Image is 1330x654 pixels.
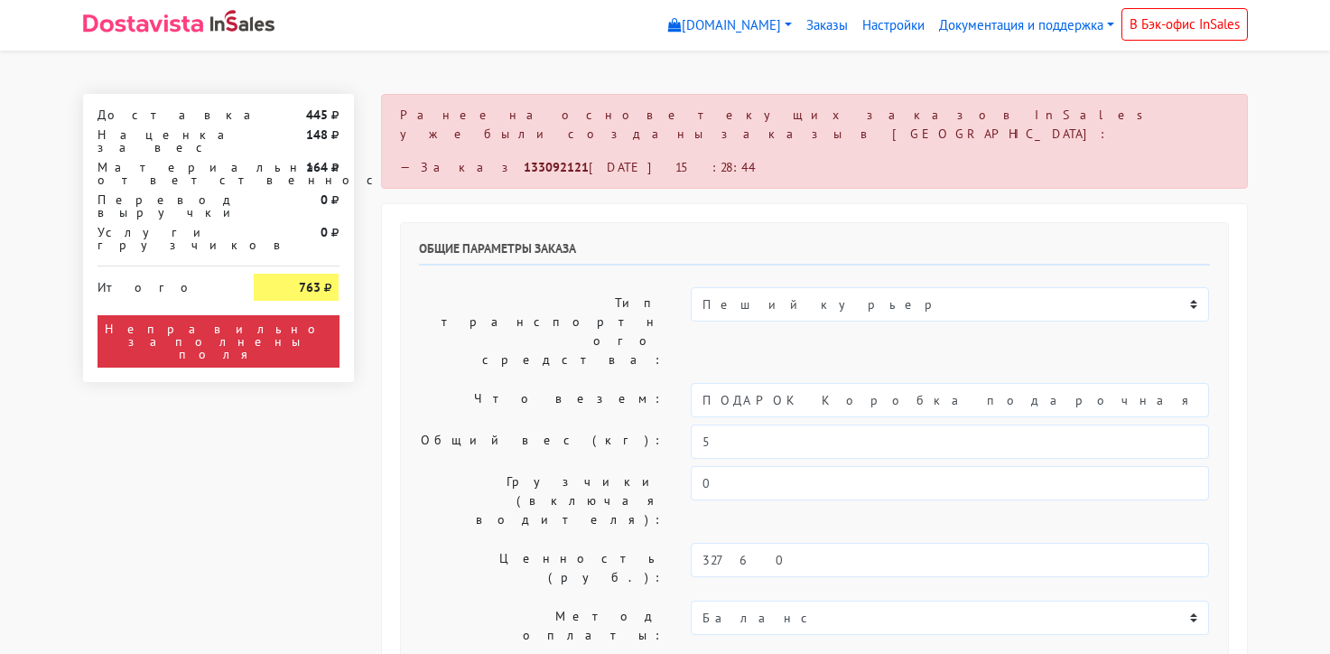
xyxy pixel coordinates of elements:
[306,107,328,123] strong: 445
[321,224,328,240] strong: 0
[321,192,328,208] strong: 0
[855,8,932,43] a: Настройки
[306,159,328,175] strong: 164
[84,108,241,121] div: Доставка
[405,466,678,536] label: Грузчики (включая водителя):
[84,226,241,251] div: Услуги грузчиков
[98,274,228,294] div: Итого
[932,8,1121,43] a: Документация и поддержка
[210,10,275,32] img: InSales
[98,315,339,368] div: Неправильно заполнены поля
[799,8,855,43] a: Заказы
[84,193,241,219] div: Перевод выручки
[84,128,241,154] div: Наценка за вес
[405,383,678,417] label: Что везем:
[299,279,321,295] strong: 763
[405,425,678,459] label: Общий вес (кг):
[524,159,589,175] strong: 133092121
[405,543,678,593] label: Ценность (руб.):
[661,8,799,43] a: [DOMAIN_NAME]
[405,287,678,376] label: Тип транспортного средства:
[400,158,1229,177] div: — Заказ [DATE] 15:28:44
[84,161,241,186] div: Материальная ответственность
[419,241,1210,266] h6: Общие параметры заказа
[306,126,328,143] strong: 148
[83,14,203,33] img: Dostavista - срочная курьерская служба доставки
[400,106,1229,144] p: Ранее на основе текущих заказов InSales уже были созданы заказы в [GEOGRAPHIC_DATA]:
[405,601,678,651] label: Метод оплаты:
[1121,8,1248,41] a: В Бэк-офис InSales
